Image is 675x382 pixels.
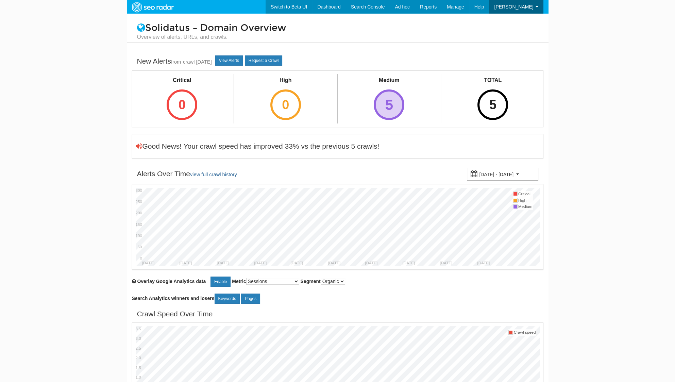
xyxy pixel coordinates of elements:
[190,172,237,177] a: view full crawl history
[241,294,260,304] a: Pages
[351,4,385,10] span: Search Console
[137,279,206,284] span: Overlay chart with Google Analytics data
[513,329,536,336] td: Crawl speed
[137,33,538,41] small: Overview of alerts, URLs, and crawls.
[246,278,299,285] select: Metric
[210,277,231,287] a: Enable
[477,89,508,120] div: 5
[183,59,212,65] a: crawl [DATE]
[447,4,464,10] span: Manage
[137,56,212,67] div: New Alerts
[232,278,299,285] label: Metric
[60,5,74,11] span: Help
[395,4,410,10] span: Ad hoc
[132,294,260,304] label: Search Analytics winners and losers
[132,23,543,41] h1: Solidatus – Domain Overview
[518,191,533,197] td: Critical
[368,77,410,84] div: Medium
[518,197,533,204] td: High
[167,89,197,120] div: 0
[137,169,237,180] div: Alerts Over Time
[479,172,513,177] small: [DATE] - [DATE]
[494,4,533,10] span: [PERSON_NAME]
[471,77,514,84] div: TOTAL
[215,55,243,66] a: View Alerts
[245,55,283,66] a: Request a Crawl
[161,77,203,84] div: Critical
[474,4,484,10] span: Help
[300,278,345,285] label: Segment
[215,294,240,304] a: Keywords
[264,77,307,84] div: High
[137,309,213,319] div: Crawl Speed Over Time
[420,4,437,10] span: Reports
[518,203,533,210] td: Medium
[129,1,176,13] img: SEORadar
[171,59,181,65] small: from
[321,278,345,285] select: Segment
[270,89,301,120] div: 0
[374,89,404,120] div: 5
[136,141,379,151] div: Good News! Your crawl speed has improved 33% vs the previous 5 crawls!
